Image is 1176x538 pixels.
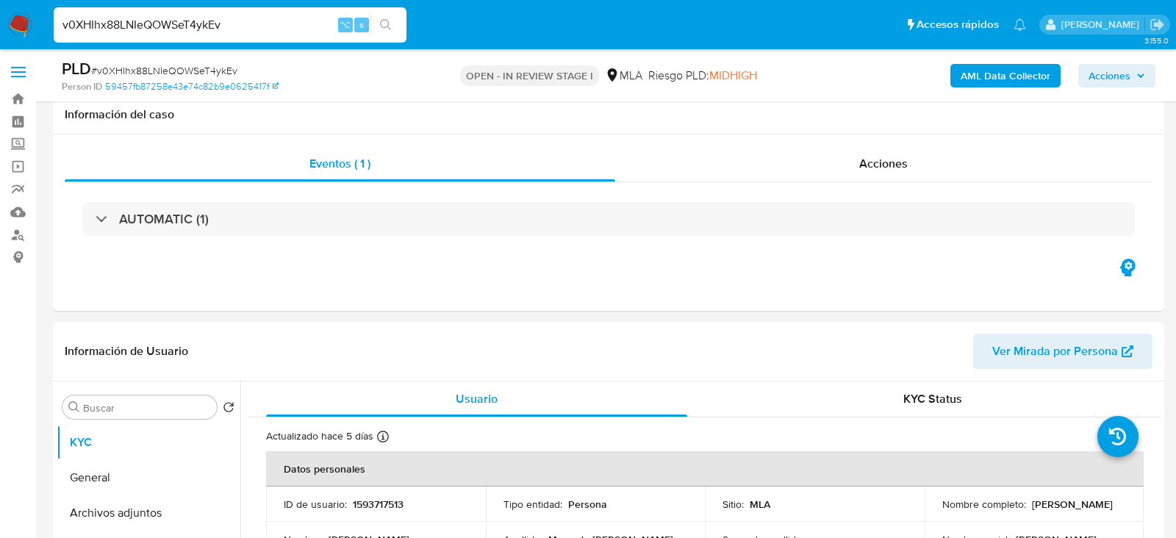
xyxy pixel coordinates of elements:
div: MLA [605,68,642,84]
p: Persona [568,498,607,511]
span: # v0XHIhx88LNIeQOWSeT4ykEv [91,63,237,78]
button: Archivos adjuntos [57,495,240,531]
span: Acciones [1089,64,1130,87]
a: Salir [1150,17,1165,32]
button: General [57,460,240,495]
input: Buscar [83,401,211,415]
button: Acciones [1078,64,1155,87]
h1: Información del caso [65,107,1152,122]
input: Buscar usuario o caso... [54,15,406,35]
button: Buscar [68,401,80,413]
h3: AUTOMATIC (1) [119,211,209,227]
button: Volver al orden por defecto [223,401,234,417]
p: lourdes.morinigo@mercadolibre.com [1061,18,1144,32]
b: AML Data Collector [961,64,1050,87]
h1: Información de Usuario [65,344,188,359]
span: s [359,18,364,32]
b: Person ID [62,80,102,93]
span: Acciones [859,155,908,172]
span: ⌥ [340,18,351,32]
b: PLD [62,57,91,80]
span: Eventos ( 1 ) [309,155,370,172]
p: ID de usuario : [284,498,347,511]
span: Usuario [456,390,498,407]
span: Ver Mirada por Persona [992,334,1118,369]
p: [PERSON_NAME] [1032,498,1113,511]
button: AML Data Collector [950,64,1061,87]
span: Accesos rápidos [917,17,999,32]
span: MIDHIGH [709,67,757,84]
a: 59457fb87258e43e74c82b9e0625417f [105,80,279,93]
a: Notificaciones [1014,18,1026,31]
button: search-icon [370,15,401,35]
p: Actualizado hace 5 días [266,429,373,443]
p: Tipo entidad : [503,498,562,511]
p: Nombre completo : [942,498,1026,511]
p: MLA [750,498,770,511]
th: Datos personales [266,451,1144,487]
p: Sitio : [723,498,744,511]
span: KYC Status [903,390,962,407]
button: Ver Mirada por Persona [973,334,1152,369]
p: OPEN - IN REVIEW STAGE I [460,65,599,86]
span: Riesgo PLD: [648,68,757,84]
button: KYC [57,425,240,460]
div: AUTOMATIC (1) [82,202,1135,236]
p: 1593717513 [353,498,404,511]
